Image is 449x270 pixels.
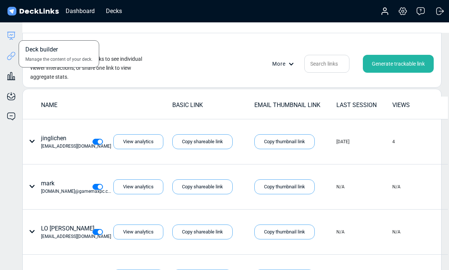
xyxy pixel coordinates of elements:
div: Decks [102,6,126,16]
div: Copy shareable link [172,225,233,239]
div: View analytics [113,134,163,149]
div: More [272,60,298,68]
div: N/A [392,229,401,235]
input: Search links [304,55,349,73]
div: Generate trackable link [363,55,434,73]
div: 4 [392,138,395,145]
div: N/A [392,183,401,190]
div: N/A [336,229,345,235]
div: Copy shareable link [172,179,233,194]
td: BASIC LINK [172,100,254,113]
td: EMAIL THUMBNAIL LINK [254,100,336,113]
span: Deck builder [25,45,58,56]
small: Generate and share unique links to see individual viewer interactions, or share one link to view ... [30,56,142,80]
div: N/A [336,183,345,190]
div: [DATE] [336,138,349,145]
span: Manage the content of your deck. [25,56,92,63]
div: View analytics [113,179,163,194]
div: LO [PERSON_NAME] [41,224,111,240]
div: LAST SESSION [336,101,392,110]
div: Copy thumbnail link [254,225,315,239]
div: jinglichen [41,134,111,150]
div: Copy thumbnail link [254,134,315,149]
div: Copy shareable link [172,134,233,149]
div: Dashboard [62,6,98,16]
div: NAME [41,101,172,110]
div: [DOMAIN_NAME]@gamemaxpc.c... [41,188,111,195]
div: Copy thumbnail link [254,179,315,194]
div: View analytics [113,225,163,239]
div: VIEWS [392,101,448,110]
img: DeckLinks [6,6,60,17]
div: [EMAIL_ADDRESS][DOMAIN_NAME] [41,233,111,240]
div: mark [41,179,111,195]
div: [EMAIL_ADDRESS][DOMAIN_NAME] [41,143,111,150]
